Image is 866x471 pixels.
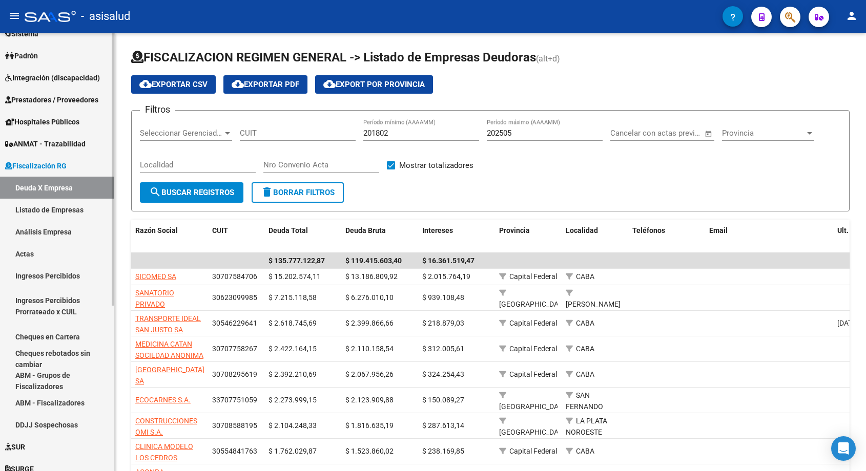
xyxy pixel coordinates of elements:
span: 30554841763 [212,447,257,455]
button: Export por Provincia [315,75,433,94]
span: [PERSON_NAME] [566,300,621,308]
span: Deuda Total [269,226,308,234]
span: CABA [576,447,594,455]
span: [GEOGRAPHIC_DATA] [499,300,568,308]
span: Capital Federal [509,319,557,327]
span: ANMAT - Trazabilidad [5,138,86,149]
span: $ 7.215.118,58 [269,293,317,302]
datatable-header-cell: Teléfonos [628,220,705,253]
span: $ 2.273.999,15 [269,396,317,404]
div: Open Intercom Messenger [831,436,856,461]
h3: Filtros [140,102,175,117]
mat-icon: delete [261,186,273,198]
mat-icon: cloud_download [323,78,336,90]
datatable-header-cell: Email [705,220,833,253]
span: [GEOGRAPHIC_DATA] SA [135,366,204,386]
span: $ 1.762.029,87 [269,447,317,455]
datatable-header-cell: Deuda Bruta [341,220,418,253]
span: Fiscalización RG [5,160,67,172]
span: CUIT [212,226,228,234]
span: $ 238.169,85 [422,447,464,455]
datatable-header-cell: Provincia [495,220,562,253]
span: Hospitales Públicos [5,116,79,127]
span: FISCALIZACION REGIMEN GENERAL -> Listado de Empresas Deudoras [131,50,536,65]
span: $ 1.816.635,19 [345,421,394,430]
span: SUR [5,441,25,453]
mat-icon: cloud_download [139,78,152,90]
datatable-header-cell: Localidad [562,220,628,253]
span: ECOCARNES S.A. [135,396,191,404]
span: [GEOGRAPHIC_DATA] [499,402,568,411]
span: $ 119.415.603,40 [345,256,402,265]
button: Exportar PDF [223,75,307,94]
button: Exportar CSV [131,75,216,94]
span: [GEOGRAPHIC_DATA] [499,428,568,436]
span: (alt+d) [536,54,560,63]
span: Exportar PDF [232,80,299,89]
span: TRANSPORTE IDEAL SAN JUSTO SA [135,314,201,334]
span: CABA [576,345,594,353]
span: SAN FERNANDO [566,391,603,411]
span: $ 2.123.909,88 [345,396,394,404]
span: $ 2.110.158,54 [345,345,394,353]
datatable-header-cell: Deuda Total [264,220,341,253]
span: 30623099985 [212,293,257,302]
span: CONSTRUCCIONES OMI S.A. [135,417,197,437]
span: $ 13.186.809,92 [345,272,398,281]
span: $ 287.613,14 [422,421,464,430]
span: [DATE] [837,319,858,327]
span: $ 1.523.860,02 [345,447,394,455]
span: 30546229641 [212,319,257,327]
span: CABA [576,272,594,281]
span: $ 2.392.210,69 [269,370,317,378]
span: $ 324.254,43 [422,370,464,378]
span: Capital Federal [509,447,557,455]
span: $ 312.005,61 [422,345,464,353]
span: Provincia [722,129,805,138]
span: Prestadores / Proveedores [5,94,98,105]
span: CABA [576,319,594,327]
span: $ 218.879,03 [422,319,464,327]
span: $ 2.015.764,19 [422,272,470,281]
button: Buscar Registros [140,182,243,203]
span: $ 2.618.745,69 [269,319,317,327]
span: $ 2.422.164,15 [269,345,317,353]
span: Padrón [5,50,38,61]
span: Export por Provincia [323,80,425,89]
span: Razón Social [135,226,178,234]
span: Sistema [5,28,38,39]
span: 33707751059 [212,396,257,404]
span: $ 939.108,48 [422,293,464,302]
span: Intereses [422,226,453,234]
span: Buscar Registros [149,188,234,197]
mat-icon: menu [8,10,20,22]
span: 30708588195 [212,421,257,430]
span: 30707584706 [212,272,257,281]
span: $ 2.399.866,66 [345,319,394,327]
span: SANATORIO PRIVADO [PERSON_NAME] S A [135,289,202,320]
span: 30707758267 [212,345,257,353]
mat-icon: cloud_download [232,78,244,90]
span: SICOMED SA [135,272,176,281]
span: Exportar CSV [139,80,208,89]
span: Capital Federal [509,370,557,378]
span: Teléfonos [632,226,665,234]
span: - asisalud [81,5,130,28]
span: Mostrar totalizadores [399,159,473,172]
span: Provincia [499,226,530,234]
span: Seleccionar Gerenciador [140,129,223,138]
span: Borrar Filtros [261,188,335,197]
span: MEDICINA CATAN SOCIEDAD ANONIMA [135,340,203,360]
datatable-header-cell: Razón Social [131,220,208,253]
span: Deuda Bruta [345,226,386,234]
span: Capital Federal [509,345,557,353]
mat-icon: search [149,186,161,198]
span: Ult. Acta [837,226,865,234]
span: $ 2.067.956,26 [345,370,394,378]
span: Integración (discapacidad) [5,72,100,83]
span: $ 2.104.248,33 [269,421,317,430]
span: $ 150.089,27 [422,396,464,404]
button: Open calendar [703,128,714,140]
datatable-header-cell: Intereses [418,220,495,253]
button: Borrar Filtros [252,182,344,203]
